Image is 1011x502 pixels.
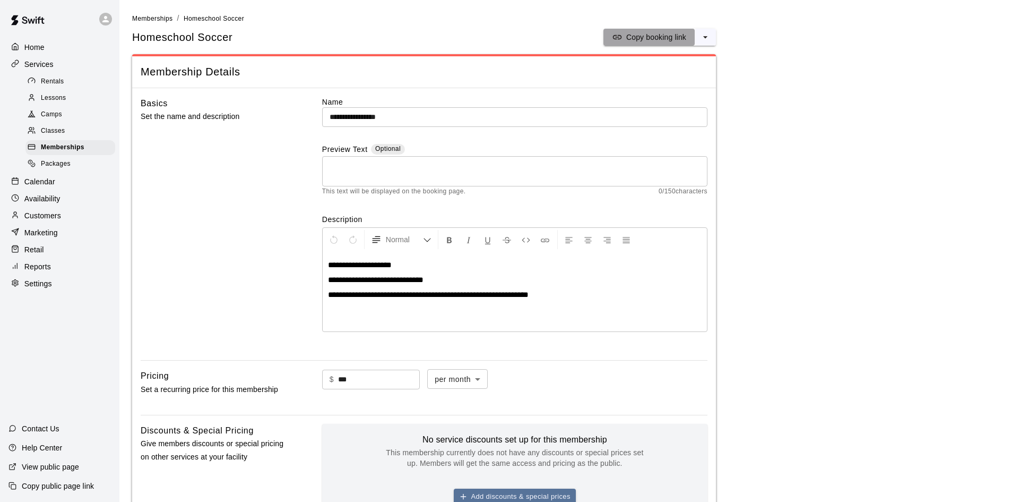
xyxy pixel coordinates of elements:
[132,13,998,24] nav: breadcrumb
[41,93,66,104] span: Lessons
[22,443,62,453] p: Help Center
[386,234,423,245] span: Normal
[41,159,71,169] span: Packages
[8,225,111,241] a: Marketing
[695,29,716,46] button: select merge strategy
[8,242,111,258] a: Retail
[25,140,115,155] div: Memberships
[141,383,288,396] p: Set a recurring price for this membership
[24,278,52,289] p: Settings
[8,191,111,207] a: Availability
[427,369,488,389] div: per month
[22,423,59,434] p: Contact Us
[22,481,94,491] p: Copy public page link
[141,65,707,79] span: Membership Details
[141,97,168,110] h6: Basics
[184,15,244,22] span: Homeschool Soccer
[25,90,119,106] a: Lessons
[344,230,362,249] button: Redo
[325,230,343,249] button: Undo
[25,107,115,122] div: Camps
[132,14,172,22] a: Memberships
[659,186,707,197] span: 0 / 150 characters
[603,29,695,46] button: Copy booking link
[322,97,707,107] label: Name
[322,144,368,156] label: Preview Text
[41,142,84,153] span: Memberships
[367,230,436,249] button: Formatting Options
[8,259,111,275] a: Reports
[41,76,64,87] span: Rentals
[8,276,111,292] a: Settings
[382,447,647,469] p: This membership currently does not have any discounts or special prices set up. Members will get ...
[322,214,707,225] label: Description
[460,230,478,249] button: Format Italics
[382,432,647,447] h6: No service discounts set up for this membership
[41,126,65,137] span: Classes
[141,437,288,464] p: Give members discounts or special pricing on other services at your facility
[603,29,716,46] div: split button
[617,230,635,249] button: Justify Align
[598,230,616,249] button: Right Align
[22,462,79,472] p: View public page
[517,230,535,249] button: Insert Code
[24,59,54,70] p: Services
[141,110,288,123] p: Set the name and description
[24,42,45,53] p: Home
[330,374,334,385] p: $
[8,174,111,190] a: Calendar
[141,424,254,438] h6: Discounts & Special Pricing
[25,157,115,172] div: Packages
[536,230,554,249] button: Insert Link
[8,56,111,72] a: Services
[24,210,61,221] p: Customers
[41,109,62,120] span: Camps
[25,124,115,139] div: Classes
[25,74,115,89] div: Rentals
[25,73,119,90] a: Rentals
[24,193,61,204] p: Availability
[141,369,169,383] h6: Pricing
[24,261,51,272] p: Reports
[25,107,119,123] a: Camps
[375,145,401,152] span: Optional
[24,176,55,187] p: Calendar
[8,208,111,224] a: Customers
[132,30,232,45] span: Homeschool Soccer
[560,230,578,249] button: Left Align
[25,91,115,106] div: Lessons
[322,186,466,197] span: This text will be displayed on the booking page.
[479,230,497,249] button: Format Underline
[177,13,179,24] li: /
[626,32,686,42] p: Copy booking link
[24,227,58,238] p: Marketing
[498,230,516,249] button: Format Strikethrough
[25,140,119,156] a: Memberships
[24,244,44,255] p: Retail
[132,15,172,22] span: Memberships
[440,230,459,249] button: Format Bold
[25,156,119,173] a: Packages
[8,39,111,55] a: Home
[579,230,597,249] button: Center Align
[25,123,119,140] a: Classes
